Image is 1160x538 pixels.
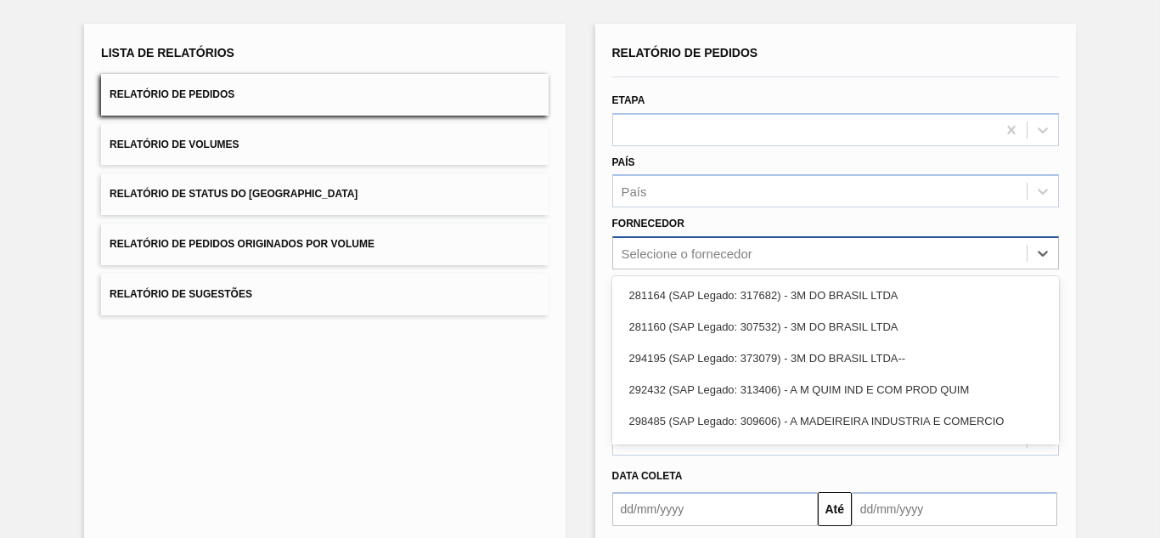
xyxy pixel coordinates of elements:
button: Relatório de Status do [GEOGRAPHIC_DATA] [101,173,548,215]
span: Relatório de Pedidos [612,46,758,59]
div: País [622,184,647,199]
input: dd/mm/yyyy [612,492,818,526]
button: Relatório de Sugestões [101,274,548,315]
button: Relatório de Pedidos [101,74,548,116]
span: Lista de Relatórios [101,46,234,59]
input: dd/mm/yyyy [852,492,1057,526]
label: Etapa [612,94,645,106]
div: 292432 (SAP Legado: 313406) - A M QUIM IND E COM PROD QUIM [612,374,1059,405]
div: 356259 - ACONCAL S. A. [612,437,1059,468]
span: Relatório de Status do [GEOGRAPHIC_DATA] [110,188,358,200]
button: Até [818,492,852,526]
div: 281160 (SAP Legado: 307532) - 3M DO BRASIL LTDA [612,311,1059,343]
span: Relatório de Pedidos [110,88,234,100]
div: 298485 (SAP Legado: 309606) - A MADEIREIRA INDUSTRIA E COMERCIO [612,405,1059,437]
label: País [612,156,635,168]
span: Relatório de Pedidos Originados por Volume [110,238,374,250]
div: 294195 (SAP Legado: 373079) - 3M DO BRASIL LTDA-- [612,343,1059,374]
div: Selecione o fornecedor [622,246,752,261]
div: 281164 (SAP Legado: 317682) - 3M DO BRASIL LTDA [612,280,1059,311]
span: Relatório de Sugestões [110,288,252,300]
span: Data coleta [612,470,683,482]
button: Relatório de Pedidos Originados por Volume [101,224,548,265]
button: Relatório de Volumes [101,124,548,166]
label: Fornecedor [612,218,684,229]
span: Relatório de Volumes [110,139,239,150]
